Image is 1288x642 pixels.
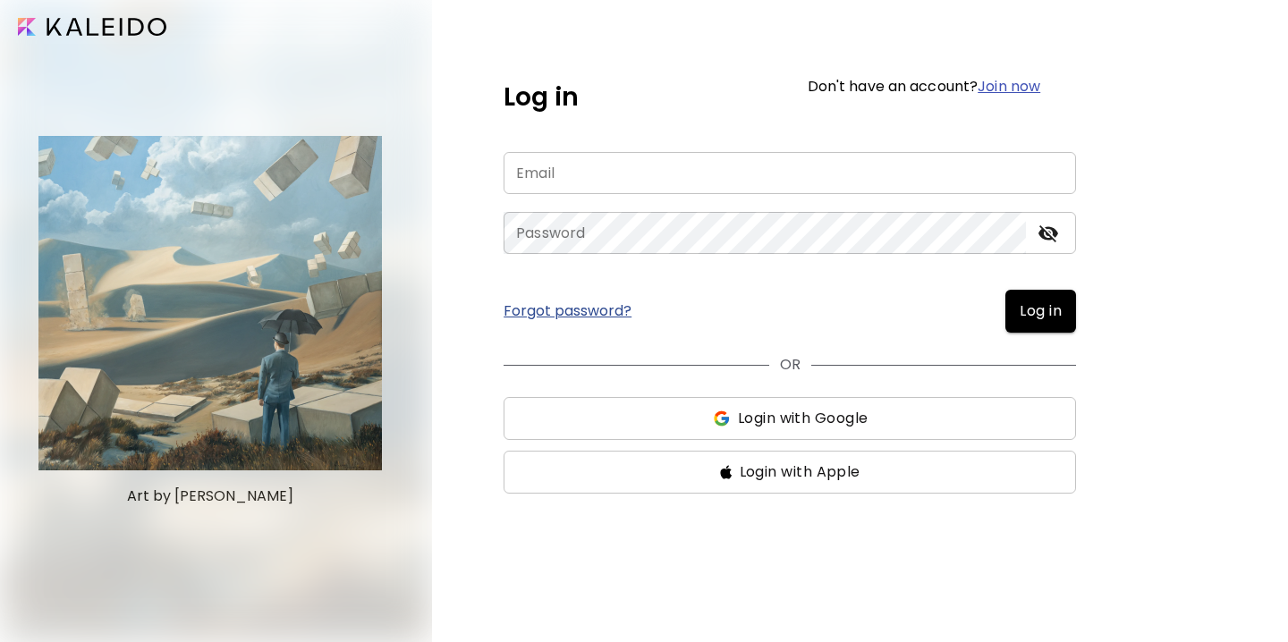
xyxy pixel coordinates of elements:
button: ssLogin with Google [504,397,1076,440]
img: ss [712,410,731,427]
span: Login with Google [738,408,869,429]
h5: Log in [504,79,579,116]
a: Join now [978,76,1040,97]
a: Forgot password? [504,304,631,318]
button: toggle password visibility [1033,218,1063,249]
button: Log in [1005,290,1076,333]
p: OR [780,354,801,376]
span: Log in [1020,300,1062,322]
img: ss [720,465,733,479]
button: ssLogin with Apple [504,451,1076,494]
h6: Don't have an account? [808,80,1041,94]
span: Login with Apple [740,461,860,483]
